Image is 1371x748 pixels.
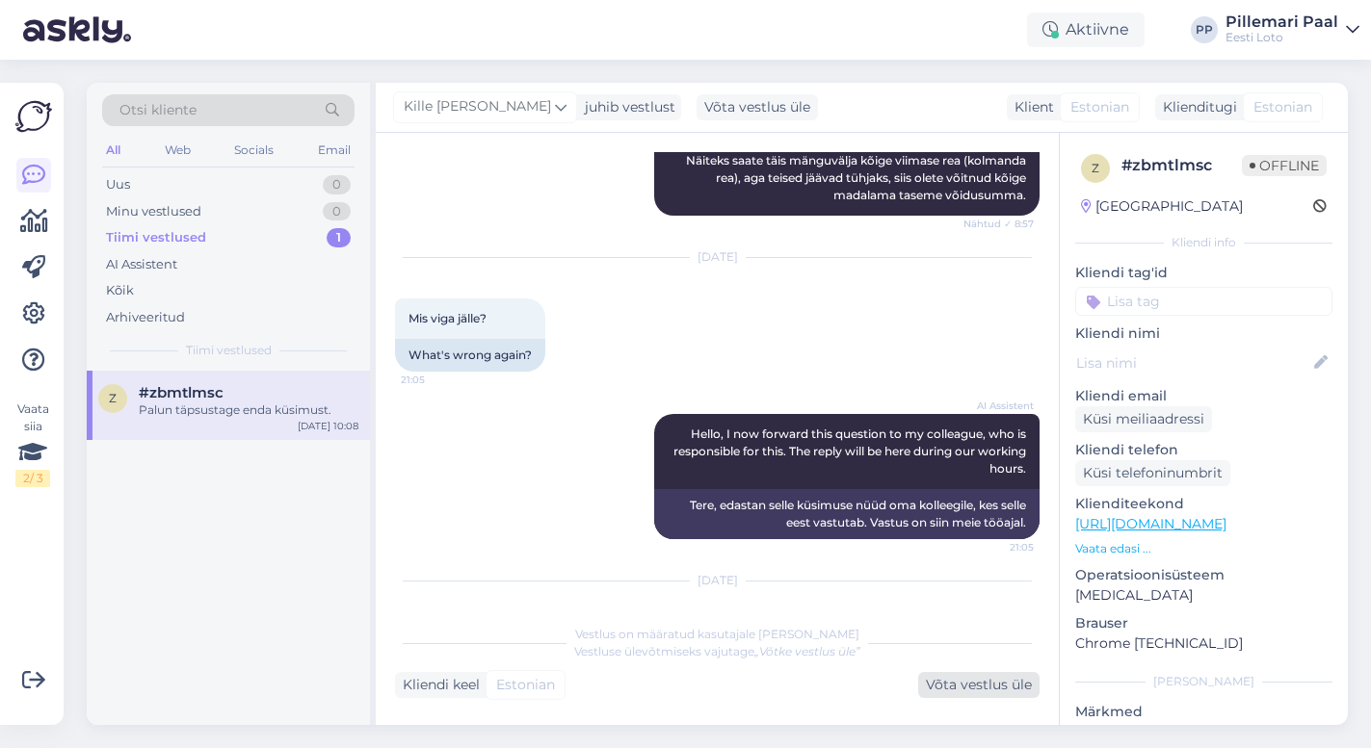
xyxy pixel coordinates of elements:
[1075,633,1332,654] p: Chrome [TECHNICAL_ID]
[298,419,358,433] div: [DATE] 10:08
[1075,494,1332,514] p: Klienditeekond
[1242,155,1327,176] span: Offline
[106,202,201,221] div: Minu vestlused
[1007,97,1054,117] div: Klient
[15,98,52,135] img: Askly Logo
[15,400,50,487] div: Vaata siia
[161,138,195,163] div: Web
[106,175,130,194] div: Uus
[962,217,1034,231] span: Nähtud ✓ 8:57
[106,281,134,300] div: Kõik
[1075,263,1332,283] p: Kliendi tag'id
[106,308,185,327] div: Arhiveeritud
[918,672,1040,698] div: Võta vestlus üle
[1075,673,1332,690] div: [PERSON_NAME]
[754,644,860,658] i: „Võtke vestlus üle”
[1027,13,1145,47] div: Aktiivne
[139,401,358,419] div: Palun täpsustage enda küsimust.
[1075,234,1332,251] div: Kliendi info
[1075,323,1332,344] p: Kliendi nimi
[1121,154,1242,177] div: # zbmtlmsc
[1075,515,1226,532] a: [URL][DOMAIN_NAME]
[327,228,351,247] div: 1
[119,100,197,120] span: Otsi kliente
[404,96,551,117] span: Kille [PERSON_NAME]
[496,675,555,695] span: Estonian
[139,384,224,401] span: #zbmtlmsc
[1075,540,1332,557] p: Vaata edasi ...
[1226,30,1338,45] div: Eesti Loto
[1092,161,1099,175] span: z
[15,470,50,487] div: 2 / 3
[395,572,1040,589] div: [DATE]
[1075,440,1332,460] p: Kliendi telefon
[1075,287,1332,316] input: Lisa tag
[1075,386,1332,406] p: Kliendi email
[574,644,860,658] span: Vestluse ülevõtmiseks vajutage
[1076,352,1310,374] input: Lisa nimi
[102,138,124,163] div: All
[409,311,487,325] span: Mis viga jälle?
[1075,565,1332,585] p: Operatsioonisüsteem
[323,202,351,221] div: 0
[962,540,1034,555] span: 21:05
[962,399,1034,413] span: AI Assistent
[186,342,272,359] span: Tiimi vestlused
[395,339,545,372] div: What's wrong again?
[401,373,473,387] span: 21:05
[1075,460,1230,486] div: Küsi telefoninumbrit
[1075,585,1332,606] p: [MEDICAL_DATA]
[654,489,1040,539] div: Tere, edastan selle küsimuse nüüd oma kolleegile, kes selle eest vastutab. Vastus on siin meie tö...
[697,94,818,120] div: Võta vestlus üle
[577,97,675,117] div: juhib vestlust
[1075,702,1332,722] p: Märkmed
[395,248,1040,266] div: [DATE]
[1226,14,1338,30] div: Pillemari Paal
[109,391,117,405] span: z
[314,138,355,163] div: Email
[1253,97,1312,117] span: Estonian
[395,675,480,695] div: Kliendi keel
[1191,16,1218,43] div: PP
[1075,406,1212,432] div: Küsi meiliaadressi
[575,627,859,641] span: Vestlus on määratud kasutajale [PERSON_NAME]
[1081,196,1243,217] div: [GEOGRAPHIC_DATA]
[673,426,1029,476] span: Hello, I now forward this question to my colleague, who is responsible for this. The reply will b...
[323,175,351,194] div: 0
[106,228,206,247] div: Tiimi vestlused
[1075,613,1332,633] p: Brauser
[230,138,277,163] div: Socials
[1070,97,1129,117] span: Estonian
[106,255,177,274] div: AI Assistent
[1226,14,1359,45] a: Pillemari PaalEesti Loto
[1155,97,1237,117] div: Klienditugi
